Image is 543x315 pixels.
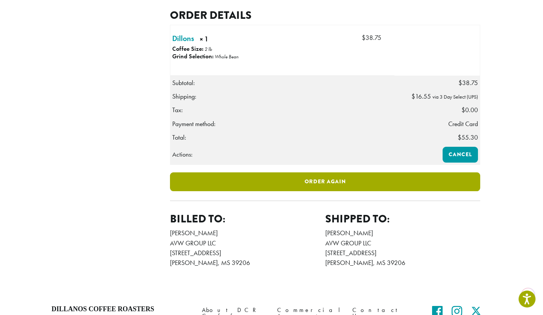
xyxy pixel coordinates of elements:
span: $ [458,79,462,87]
small: via 3 Day Select (UPS) [432,93,478,100]
th: Total: [170,131,395,145]
span: 16.55 [411,92,431,100]
td: Credit Card [394,117,480,131]
th: Shipping: [170,90,395,103]
th: Payment method: [170,117,395,131]
strong: Grind Selection: [172,52,214,60]
a: Dillons [172,33,194,44]
h2: Order details [170,9,480,22]
h2: Shipped to: [325,212,481,225]
span: $ [461,106,465,114]
bdi: 38.75 [362,33,381,42]
strong: Coffee Size: [172,45,203,53]
h2: Billed to: [170,212,325,225]
p: 2 lb [205,46,212,52]
span: $ [458,133,461,142]
span: 38.75 [458,79,478,87]
address: [PERSON_NAME] AVW GROUP LLC [STREET_ADDRESS] [PERSON_NAME], MS 39206 [170,228,325,268]
span: $ [411,92,415,100]
th: Tax: [170,103,395,117]
a: Cancel order 366579 [443,147,478,163]
address: [PERSON_NAME] AVW GROUP LLC [STREET_ADDRESS] [PERSON_NAME], MS 39206 [325,228,481,268]
h4: Dillanos Coffee Roasters [52,305,191,313]
strong: × 1 [200,34,231,46]
th: Actions: [170,145,395,164]
p: Whole Bean [215,53,238,60]
span: 55.30 [458,133,478,142]
a: Order again [170,172,480,191]
th: Subtotal: [170,76,395,90]
span: $ [362,33,366,42]
span: 0.00 [461,106,478,114]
